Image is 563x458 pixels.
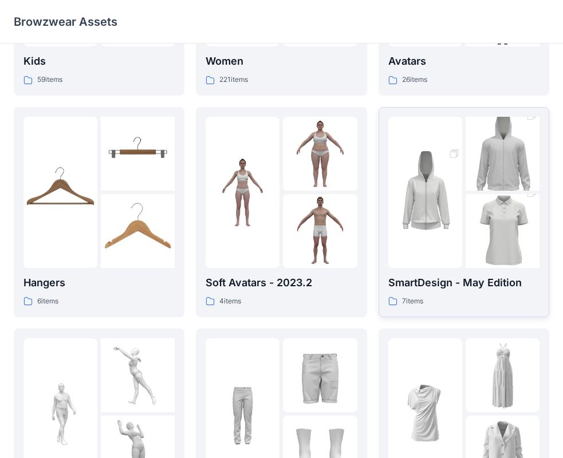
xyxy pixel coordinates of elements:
p: SmartDesign - May Edition [388,275,540,291]
img: folder 2 [101,117,175,191]
img: folder 1 [206,377,279,451]
img: folder 3 [466,176,540,287]
p: Hangers [23,275,175,291]
a: folder 1folder 2folder 3Soft Avatars - 2023.24items [196,107,367,317]
p: Browzwear Assets [14,14,117,30]
img: folder 2 [466,338,540,412]
p: Soft Avatars - 2023.2 [206,275,357,291]
p: 26 items [402,74,427,86]
img: folder 1 [23,155,97,229]
img: folder 3 [283,194,357,268]
p: Women [206,53,357,69]
a: folder 1folder 2folder 3SmartDesign - May Edition7items [379,107,549,317]
img: folder 2 [466,98,540,210]
img: folder 2 [101,338,175,412]
p: Avatars [388,53,540,69]
a: folder 1folder 2folder 3Hangers6items [14,107,184,317]
img: folder 2 [283,338,357,412]
img: folder 1 [388,377,462,451]
img: folder 1 [388,137,462,248]
p: 59 items [37,74,62,86]
img: folder 1 [23,377,97,451]
p: 221 items [219,74,248,86]
p: 7 items [402,295,423,307]
img: folder 3 [101,194,175,268]
img: folder 2 [283,117,357,191]
p: Kids [23,53,175,69]
p: 6 items [37,295,58,307]
p: 4 items [219,295,241,307]
img: folder 1 [206,155,279,229]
